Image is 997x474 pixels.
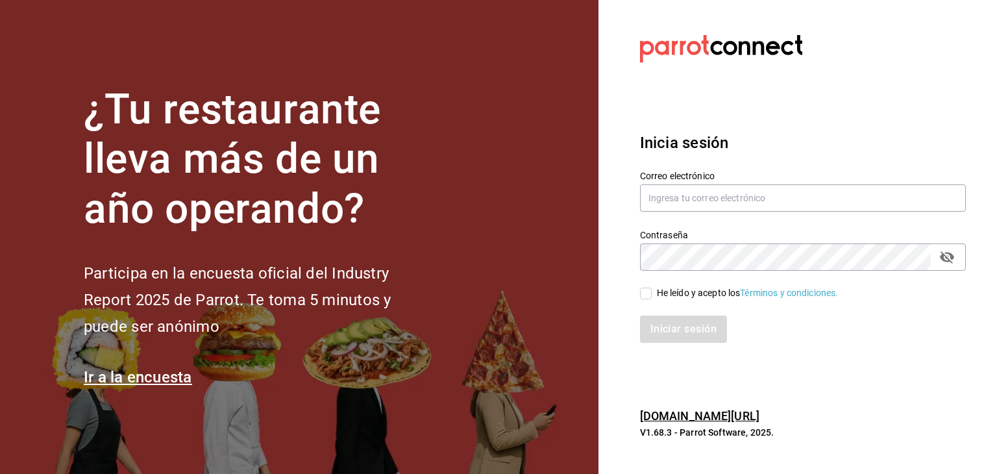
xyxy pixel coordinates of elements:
[84,368,192,386] a: Ir a la encuesta
[640,171,966,180] label: Correo electrónico
[936,246,958,268] button: passwordField
[740,288,838,298] a: Términos y condiciones.
[657,286,839,300] div: He leído y acepto los
[84,85,434,234] h1: ¿Tu restaurante lleva más de un año operando?
[640,409,759,423] a: [DOMAIN_NAME][URL]
[84,260,434,340] h2: Participa en la encuesta oficial del Industry Report 2025 de Parrot. Te toma 5 minutos y puede se...
[640,426,966,439] p: V1.68.3 - Parrot Software, 2025.
[640,230,966,239] label: Contraseña
[640,131,966,155] h3: Inicia sesión
[640,184,966,212] input: Ingresa tu correo electrónico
